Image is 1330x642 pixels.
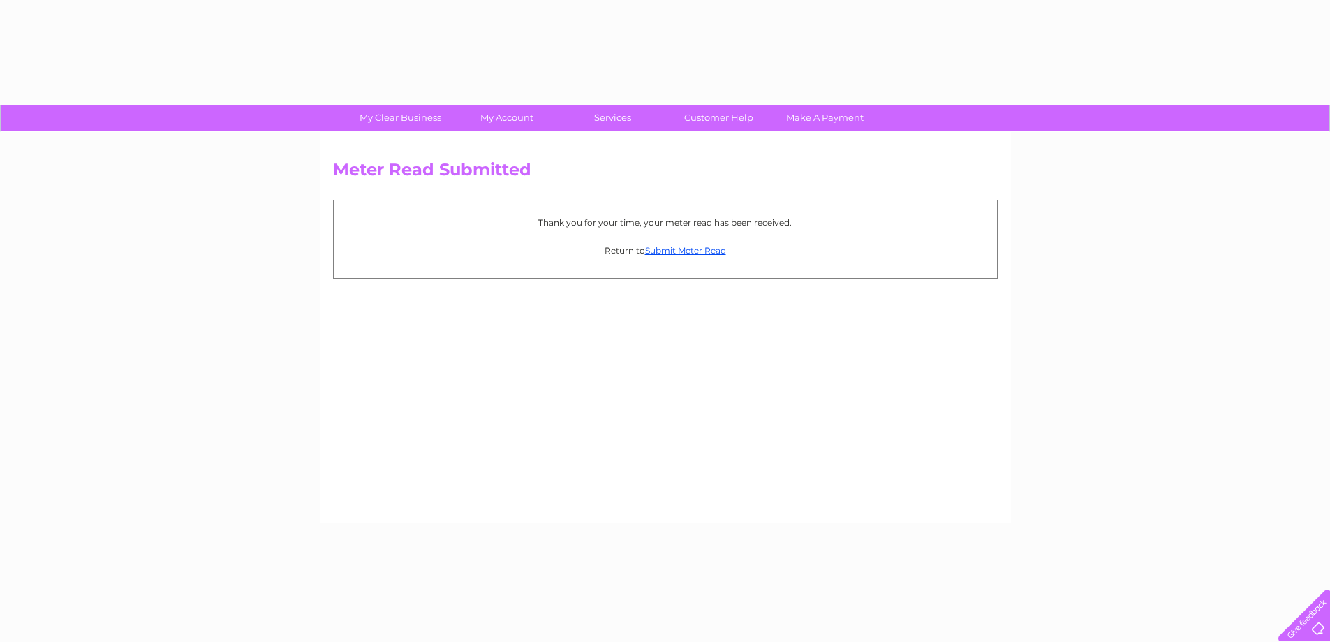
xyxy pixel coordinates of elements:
a: Make A Payment [767,105,882,131]
a: Services [555,105,670,131]
h2: Meter Read Submitted [333,160,998,187]
a: Submit Meter Read [645,245,726,256]
p: Return to [341,244,990,257]
a: Customer Help [661,105,776,131]
p: Thank you for your time, your meter read has been received. [341,216,990,229]
a: My Account [449,105,564,131]
a: My Clear Business [343,105,458,131]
